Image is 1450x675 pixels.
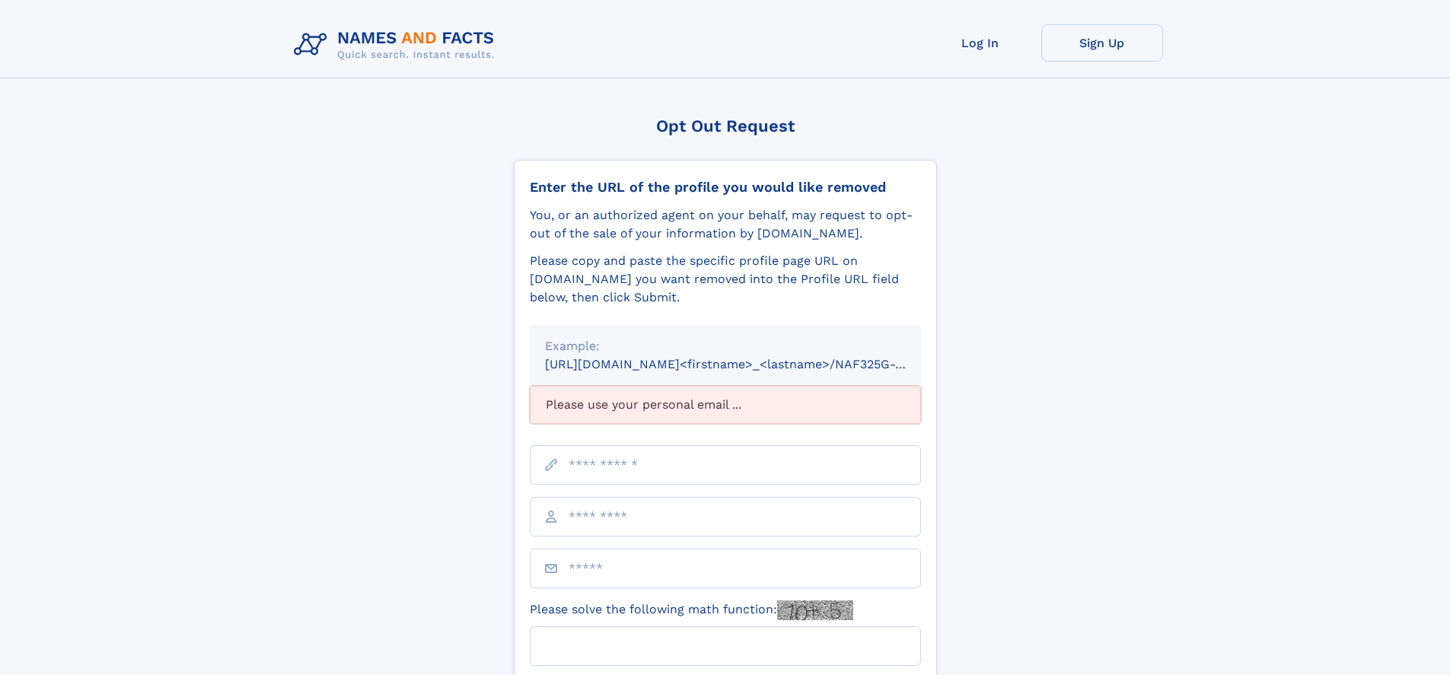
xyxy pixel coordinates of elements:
a: Sign Up [1041,24,1163,62]
div: Please copy and paste the specific profile page URL on [DOMAIN_NAME] you want removed into the Pr... [530,252,921,307]
a: Log In [919,24,1041,62]
small: [URL][DOMAIN_NAME]<firstname>_<lastname>/NAF325G-xxxxxxxx [545,357,950,371]
img: Logo Names and Facts [288,24,507,65]
div: Enter the URL of the profile you would like removed [530,179,921,196]
div: Please use your personal email ... [530,386,921,424]
div: You, or an authorized agent on your behalf, may request to opt-out of the sale of your informatio... [530,206,921,243]
label: Please solve the following math function: [530,600,853,620]
div: Opt Out Request [514,116,937,135]
div: Example: [545,337,906,355]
